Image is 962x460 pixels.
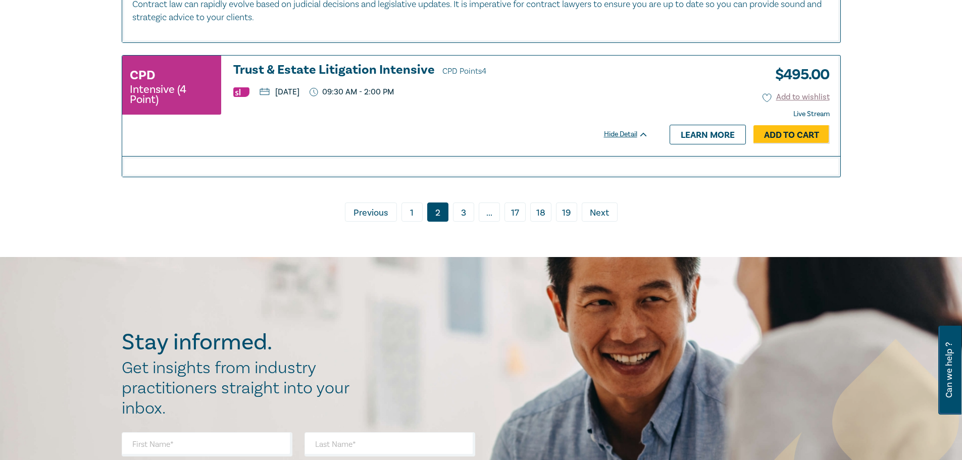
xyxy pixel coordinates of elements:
h3: $ 495.00 [768,63,830,86]
a: Previous [345,202,397,222]
a: 18 [530,202,551,222]
h3: CPD [130,66,155,84]
span: Next [590,207,609,220]
a: 19 [556,202,577,222]
a: 17 [504,202,526,222]
div: Hide Detail [604,129,660,139]
p: [DATE] [260,88,299,96]
h3: Trust & Estate Litigation Intensive [233,63,648,78]
a: Add to Cart [753,125,830,144]
h2: Get insights from industry practitioners straight into your inbox. [122,358,360,419]
h2: Stay informed. [122,329,360,355]
a: Learn more [670,125,746,144]
a: Trust & Estate Litigation Intensive CPD Points4 [233,63,648,78]
button: Add to wishlist [763,91,830,103]
span: Can we help ? [944,332,954,408]
a: 1 [401,202,423,222]
span: Previous [353,207,388,220]
a: 2 [427,202,448,222]
a: Next [582,202,618,222]
strong: Live Stream [793,110,830,119]
p: 09:30 AM - 2:00 PM [310,87,394,97]
span: ... [479,202,500,222]
img: Substantive Law [233,87,249,97]
input: First Name* [122,432,292,456]
small: Intensive (4 Point) [130,84,214,105]
a: 3 [453,202,474,222]
span: CPD Points 4 [442,66,486,76]
input: Last Name* [305,432,475,456]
